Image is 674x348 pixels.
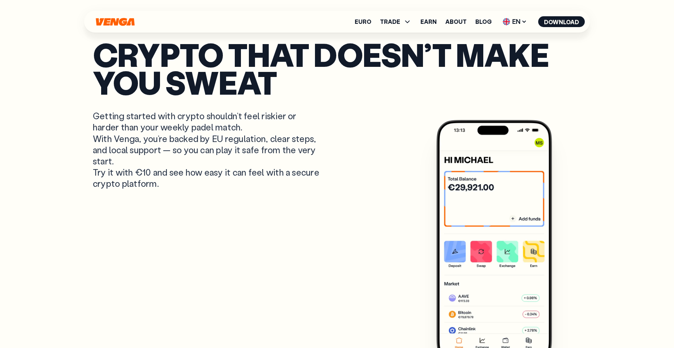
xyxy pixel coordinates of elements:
button: Download [538,16,585,27]
a: Euro [355,19,371,25]
span: TRADE [380,19,400,25]
a: Blog [475,19,492,25]
p: Getting started with crypto shouldn’t feel riskier or harder than your weekly padel match. With V... [93,110,321,189]
a: About [445,19,467,25]
a: Earn [420,19,437,25]
span: EN [500,16,530,27]
span: TRADE [380,17,412,26]
img: flag-uk [503,18,510,25]
svg: Home [95,18,135,26]
p: Crypto that doesn’t make you sweat [93,40,581,96]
